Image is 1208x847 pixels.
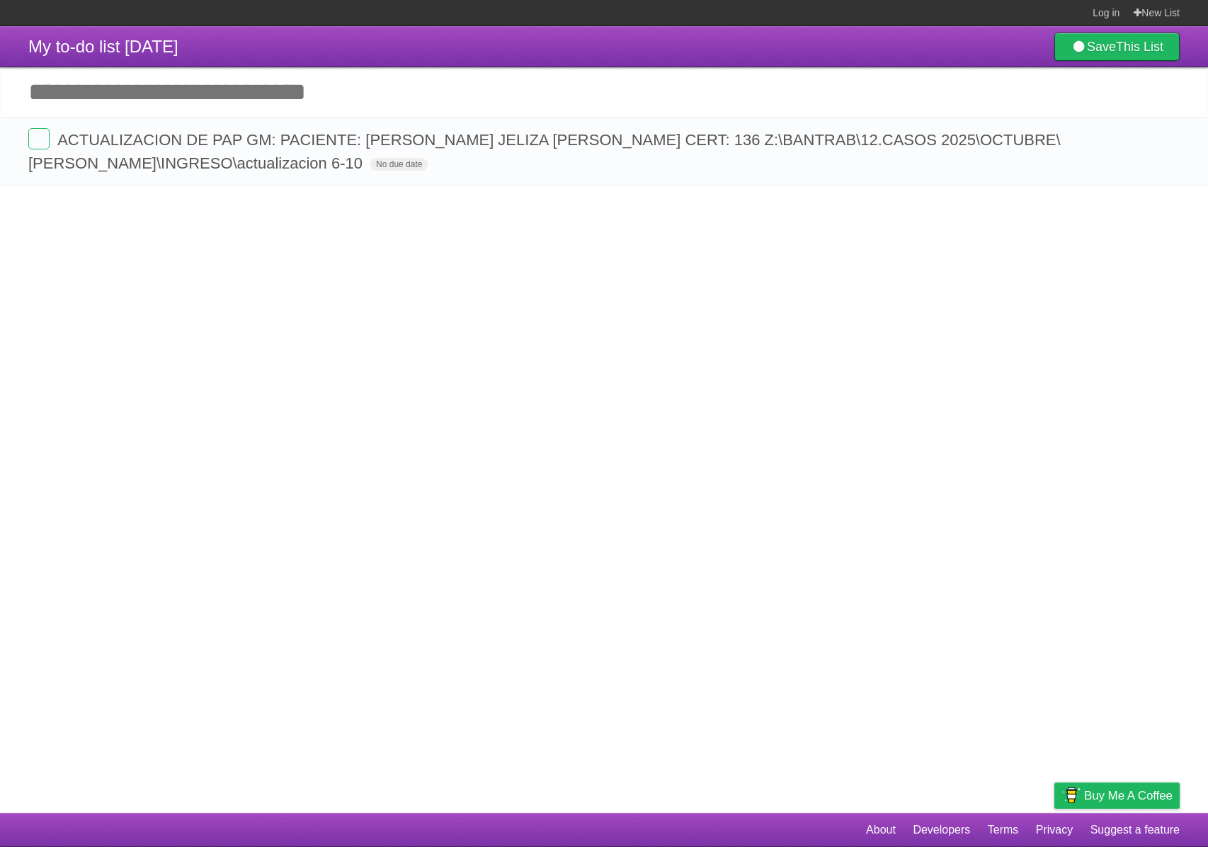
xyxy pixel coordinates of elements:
a: Buy me a coffee [1054,783,1180,809]
span: No due date [370,158,428,171]
a: Developers [913,817,970,843]
a: Terms [988,817,1019,843]
span: My to-do list [DATE] [28,37,178,56]
a: Suggest a feature [1090,817,1180,843]
label: Done [28,128,50,149]
span: ACTUALIZACION DE PAP GM: PACIENTE: [PERSON_NAME] JELIZA [PERSON_NAME] CERT: 136 Z:\BANTRAB\12.CAS... [28,131,1061,172]
span: Buy me a coffee [1084,783,1173,808]
img: Buy me a coffee [1061,783,1081,807]
a: Privacy [1036,817,1073,843]
a: About [866,817,896,843]
a: SaveThis List [1054,33,1180,61]
b: This List [1116,40,1163,54]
